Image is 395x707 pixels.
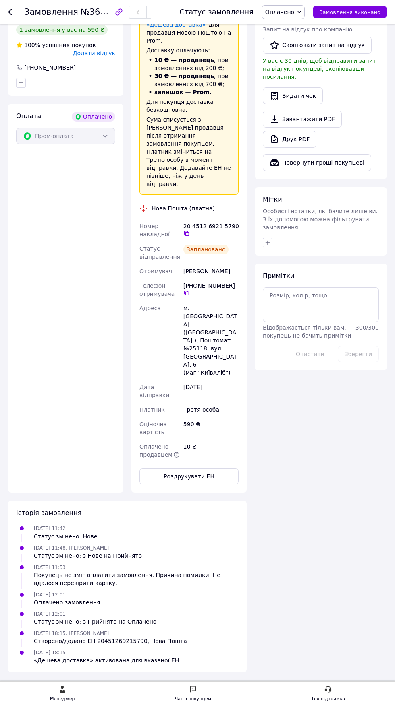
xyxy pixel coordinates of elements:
[263,37,372,54] button: Скопіювати запит на відгук
[139,282,175,297] span: Телефон отримувача
[34,526,66,531] span: [DATE] 11:42
[34,532,98,540] div: Статус змінено: Нове
[182,264,240,278] div: [PERSON_NAME]
[263,196,282,203] span: Мітки
[182,402,240,417] div: Третя особа
[182,380,240,402] div: [DATE]
[139,421,167,435] span: Оціночна вартість
[265,9,294,15] span: Оплачено
[355,324,379,331] span: 300 / 300
[34,592,66,598] span: [DATE] 12:01
[183,222,239,237] div: 20 4512 6921 5790
[182,417,240,439] div: 590 ₴
[139,245,180,260] span: Статус відправлення
[319,9,380,15] span: Замовлення виконано
[50,695,75,703] div: Менеджер
[263,208,378,231] span: Особисті нотатки, які бачите лише ви. З їх допомогою можна фільтрувати замовлення
[16,25,108,35] div: 1 замовлення у вас на 590 ₴
[311,695,345,703] div: Тех підтримка
[179,8,254,16] div: Статус замовлення
[154,57,214,63] span: 10 ₴ — продавець
[154,73,214,79] span: 30 ₴ — продавець
[34,545,109,551] span: [DATE] 11:48, [PERSON_NAME]
[34,618,156,626] div: Статус змінено: з Прийнято на Оплачено
[34,631,109,636] span: [DATE] 18:15, [PERSON_NAME]
[16,41,96,49] div: успішних покупок
[146,115,232,188] div: Сума списується з [PERSON_NAME] продавця після отримання замовлення покупцем. Платник зміниться н...
[34,637,187,645] div: Створено/додано ЕН 20451269215790, Нова Пошта
[81,7,138,17] span: №366279691
[146,56,232,72] li: , при замовленнях від 200 ₴;
[263,131,316,148] a: Друк PDF
[263,87,323,104] button: Видати чек
[263,272,294,280] span: Примітки
[34,611,66,617] span: [DATE] 12:01
[34,552,142,560] div: Статус змінено: з Нове на Прийнято
[154,89,212,95] span: залишок — Prom.
[34,650,66,655] span: [DATE] 18:15
[263,58,376,80] span: У вас є 30 днів, щоб відправити запит на відгук покупцеві, скопіювавши посилання.
[34,571,239,587] div: Покупець не зміг оплатити замовлення. Причина помилки: Не вдалося перевірити картку.
[313,6,387,18] button: Замовлення виконано
[8,8,15,16] div: Повернутися назад
[34,565,66,570] span: [DATE] 11:53
[146,46,232,54] div: Доставку оплачують:
[175,695,211,703] div: Чат з покупцем
[263,154,371,171] button: Повернути гроші покупцеві
[139,223,170,237] span: Номер накладної
[16,509,81,517] span: Історія замовлення
[263,26,352,33] span: Запит на відгук про компанію
[182,301,240,380] div: м. [GEOGRAPHIC_DATA] ([GEOGRAPHIC_DATA].), Поштомат №25118: вул. [GEOGRAPHIC_DATA], 6 (маг."КиївХ...
[146,21,232,45] div: для продавця Новою Поштою на Prom.
[183,245,229,254] div: Заплановано
[16,112,41,120] span: Оплата
[139,268,172,274] span: Отримувач
[139,468,239,484] button: Роздрукувати ЕН
[73,50,115,56] span: Додати відгук
[139,443,173,458] span: Оплачено продавцем
[146,98,232,114] div: Для покупця доставка безкоштовна.
[263,111,342,128] a: Завантажити PDF
[183,282,239,296] div: [PHONE_NUMBER]
[34,656,179,664] div: «Дешева доставка» активована для вказаної ЕН
[150,204,217,212] div: Нова Пошта (платна)
[139,305,161,311] span: Адреса
[24,42,40,48] span: 100%
[34,598,100,606] div: Оплачено замовлення
[72,112,115,122] div: Оплачено
[23,64,77,72] div: [PHONE_NUMBER]
[182,439,240,462] div: 10 ₴
[146,21,206,28] a: «Дешева доставка»
[139,384,169,398] span: Дата відправки
[139,406,165,413] span: Платник
[146,72,232,88] li: , при замовленнях від 700 ₴;
[263,324,351,339] span: Відображається тільки вам, покупець не бачить примітки
[24,7,78,17] span: Замовлення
